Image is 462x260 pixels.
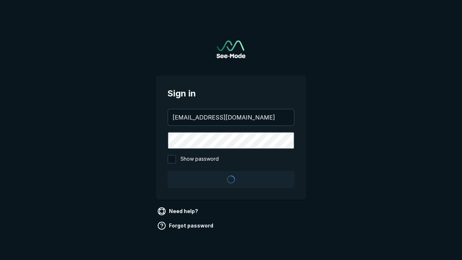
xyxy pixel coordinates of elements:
span: Sign in [167,87,295,100]
span: Show password [180,155,219,164]
a: Go to sign in [217,40,245,58]
input: your@email.com [168,109,294,125]
a: Forgot password [156,220,216,231]
img: See-Mode Logo [217,40,245,58]
a: Need help? [156,205,201,217]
